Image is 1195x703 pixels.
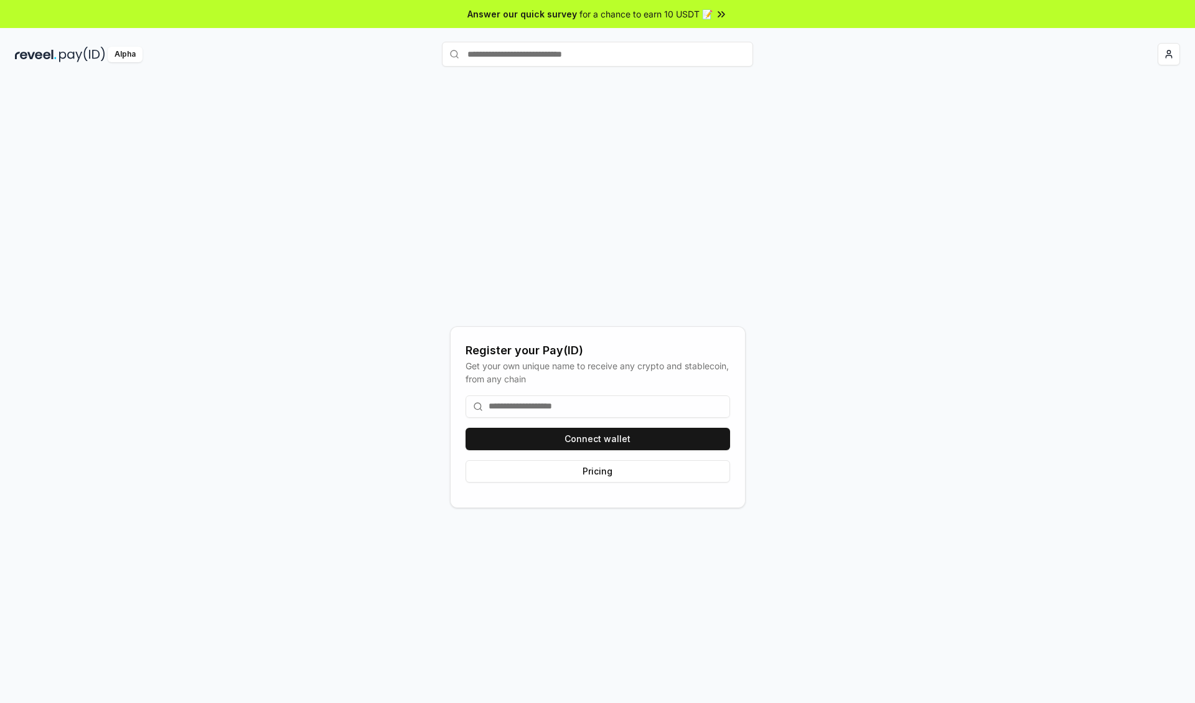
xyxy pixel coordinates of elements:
span: Answer our quick survey [467,7,577,21]
img: reveel_dark [15,47,57,62]
div: Register your Pay(ID) [466,342,730,359]
div: Alpha [108,47,143,62]
button: Connect wallet [466,428,730,450]
span: for a chance to earn 10 USDT 📝 [579,7,713,21]
div: Get your own unique name to receive any crypto and stablecoin, from any chain [466,359,730,385]
button: Pricing [466,460,730,483]
img: pay_id [59,47,105,62]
